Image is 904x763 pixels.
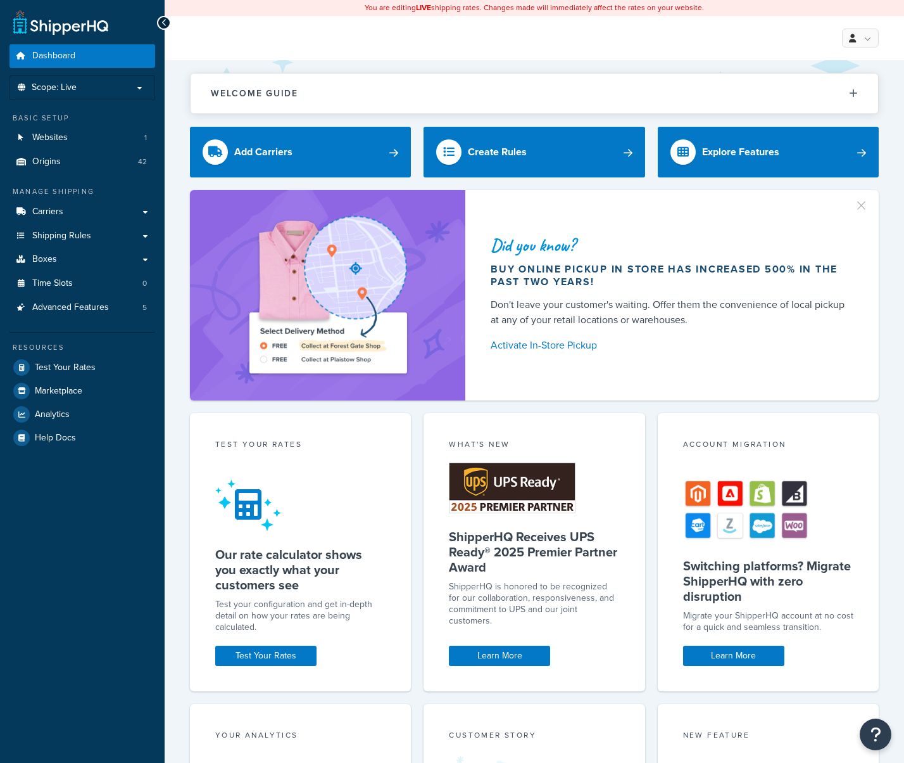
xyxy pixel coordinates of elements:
span: 1 [144,132,147,143]
a: Explore Features [658,127,879,177]
a: Shipping Rules [9,224,155,248]
span: 5 [142,302,147,313]
a: Add Carriers [190,127,411,177]
button: Welcome Guide [191,74,878,113]
a: Activate In-Store Pickup [491,337,848,354]
a: Origins42 [9,150,155,174]
b: LIVE [416,2,431,13]
span: Dashboard [32,51,75,61]
a: Carriers [9,200,155,224]
a: Marketplace [9,380,155,402]
span: Shipping Rules [32,231,91,241]
h5: Our rate calculator shows you exactly what your customers see [215,547,386,593]
h5: Switching platforms? Migrate ShipperHQ with zero disruption [683,558,853,604]
span: Help Docs [35,433,76,444]
a: Learn More [449,646,550,666]
div: Customer Story [449,729,619,744]
span: Boxes [32,254,57,265]
span: Scope: Live [32,82,77,93]
span: Marketplace [35,386,82,397]
span: 0 [142,278,147,289]
div: Create Rules [468,143,527,161]
div: Buy online pickup in store has increased 500% in the past two years! [491,263,848,288]
a: Test Your Rates [215,646,317,666]
div: Test your rates [215,439,386,453]
span: Carriers [32,207,63,217]
a: Boxes [9,248,155,271]
span: 42 [138,157,147,167]
h2: Welcome Guide [211,89,298,98]
span: Time Slots [32,278,73,289]
div: Migrate your ShipperHQ account at no cost for a quick and seamless transition. [683,610,853,633]
div: Add Carriers [234,143,292,161]
div: Account Migration [683,439,853,453]
span: Test Your Rates [35,362,96,373]
a: Dashboard [9,44,155,68]
li: Time Slots [9,272,155,295]
li: Origins [9,150,155,174]
div: Did you know? [491,236,848,254]
span: Analytics [35,409,70,420]
span: Advanced Features [32,302,109,313]
div: Basic Setup [9,113,155,124]
a: Create Rules [424,127,644,177]
div: Explore Features [702,143,779,161]
a: Time Slots0 [9,272,155,295]
a: Analytics [9,403,155,426]
div: Your Analytics [215,729,386,744]
h5: ShipperHQ Receives UPS Ready® 2025 Premier Partner Award [449,529,619,575]
li: Advanced Features [9,296,155,319]
div: Manage Shipping [9,186,155,197]
div: New Feature [683,729,853,744]
li: Websites [9,126,155,150]
div: Test your configuration and get in-depth detail on how your rates are being calculated. [215,599,386,633]
div: Resources [9,342,155,353]
a: Advanced Features5 [9,296,155,319]
button: Open Resource Center [860,719,891,750]
a: Websites1 [9,126,155,150]
div: What's New [449,439,619,453]
img: ad-shirt-map-b0359fc47e01cab431d101c4b569394f6a03f54285957d908178d52f29eb9668.png [213,209,443,381]
a: Test Your Rates [9,356,155,379]
a: Learn More [683,646,784,666]
span: Websites [32,132,68,143]
span: Origins [32,157,61,167]
div: Don't leave your customer's waiting. Offer them the convenience of local pickup at any of your re... [491,297,848,328]
p: ShipperHQ is honored to be recognized for our collaboration, responsiveness, and commitment to UP... [449,581,619,627]
a: Help Docs [9,426,155,449]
